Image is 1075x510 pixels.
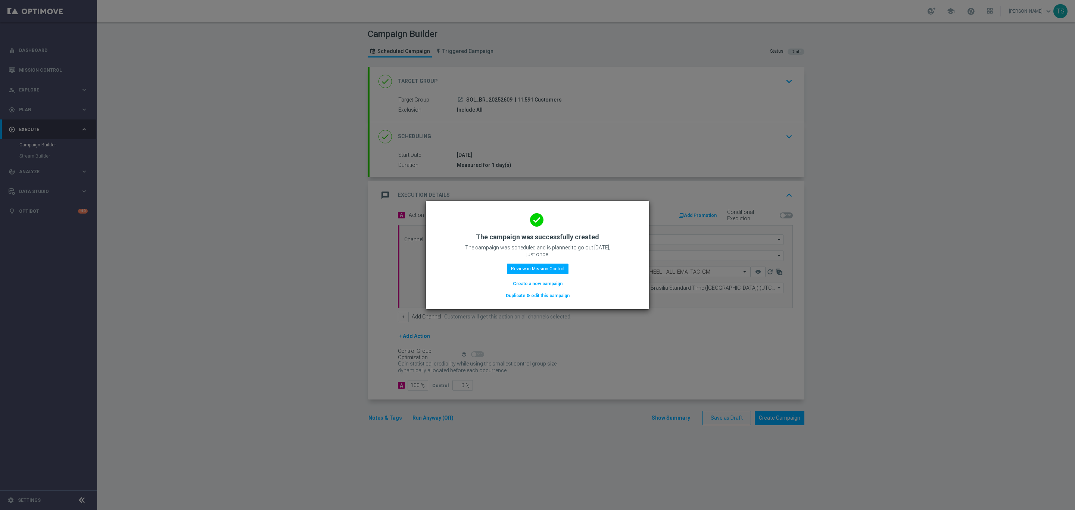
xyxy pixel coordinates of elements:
[507,264,568,274] button: Review in Mission Control
[476,233,599,242] h2: The campaign was successfully created
[505,292,570,300] button: Duplicate & edit this campaign
[512,280,563,288] button: Create a new campaign
[530,213,543,227] i: done
[463,244,612,258] p: The campaign was scheduled and is planned to go out [DATE], just once.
